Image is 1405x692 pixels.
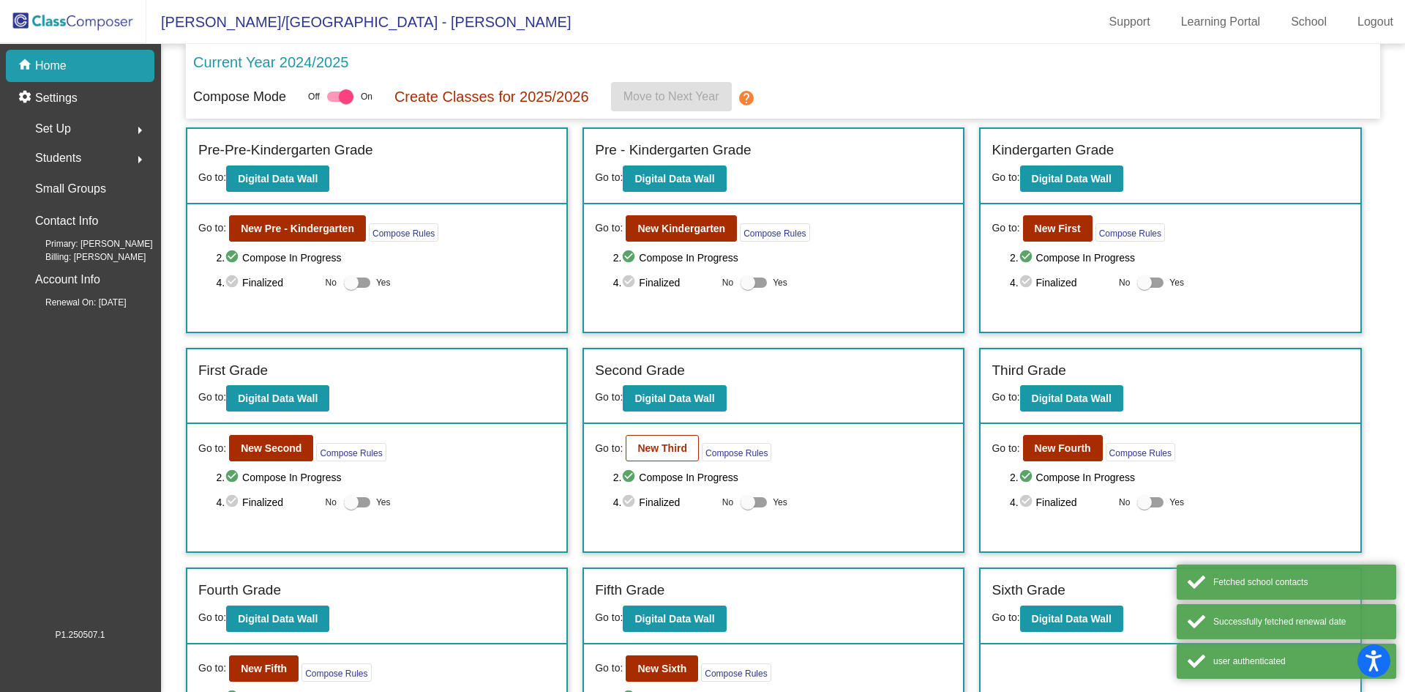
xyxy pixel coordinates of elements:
span: Go to: [992,220,1019,236]
button: Compose Rules [301,663,371,682]
b: New Fifth [241,663,287,674]
span: 2. Compose In Progress [216,249,555,267]
mat-icon: check_circle [225,274,242,291]
span: 4. Finalized [1010,494,1112,511]
b: Digital Data Wall [634,613,714,625]
span: 4. Finalized [613,494,715,511]
mat-icon: check_circle [1019,494,1036,511]
mat-icon: check_circle [621,494,639,511]
b: Digital Data Wall [238,392,318,404]
span: Go to: [595,220,623,236]
a: Support [1098,10,1162,34]
span: 4. Finalized [613,274,715,291]
label: Pre - Kindergarten Grade [595,140,751,161]
b: Digital Data Wall [1032,613,1112,625]
label: Fourth Grade [198,580,281,601]
div: Fetched school contacts [1213,576,1385,589]
button: Digital Data Wall [1020,606,1123,632]
span: Renewal On: [DATE] [22,296,126,309]
p: Current Year 2024/2025 [193,51,348,73]
span: Set Up [35,119,71,139]
button: Digital Data Wall [1020,165,1123,192]
span: Off [308,90,320,103]
p: Account Info [35,269,100,290]
a: Logout [1346,10,1405,34]
b: Digital Data Wall [1032,392,1112,404]
span: 2. Compose In Progress [216,469,555,486]
mat-icon: settings [18,89,35,107]
p: Small Groups [35,179,106,199]
mat-icon: check_circle [1019,249,1036,267]
span: Yes [1169,274,1184,291]
button: Compose Rules [1106,443,1175,461]
span: Go to: [595,171,623,183]
span: Go to: [595,611,623,623]
span: 4. Finalized [1010,274,1112,291]
div: user authenticated [1213,655,1385,668]
button: New Sixth [626,655,698,682]
button: New First [1023,215,1093,242]
button: New Kindergarten [626,215,737,242]
button: Compose Rules [369,223,438,242]
button: New Third [626,435,699,461]
b: New First [1035,223,1081,234]
mat-icon: check_circle [1019,469,1036,486]
div: Successfully fetched renewal date [1213,615,1385,628]
button: New Fifth [229,655,299,682]
span: 4. Finalized [216,274,318,291]
button: New Second [229,435,313,461]
b: Digital Data Wall [634,173,714,185]
mat-icon: home [18,57,35,75]
span: Go to: [595,391,623,403]
span: Move to Next Year [623,90,719,103]
mat-icon: check_circle [225,469,242,486]
span: Yes [773,274,787,291]
span: Yes [376,494,391,511]
b: Digital Data Wall [238,173,318,185]
a: School [1279,10,1338,34]
span: No [722,276,733,289]
mat-icon: arrow_right [131,122,149,139]
span: Go to: [992,611,1019,623]
button: Compose Rules [701,663,771,682]
span: Primary: [PERSON_NAME] [22,237,153,250]
button: Digital Data Wall [623,606,726,632]
mat-icon: check_circle [225,494,242,511]
span: Go to: [992,391,1019,403]
span: No [326,276,337,289]
button: Digital Data Wall [226,385,329,412]
button: Compose Rules [740,223,809,242]
b: New Third [637,442,687,454]
span: No [326,496,337,509]
label: Third Grade [992,360,1065,382]
mat-icon: check_circle [225,249,242,267]
mat-icon: help [738,89,755,107]
p: Contact Info [35,211,98,231]
p: Create Classes for 2025/2026 [394,86,589,108]
span: Go to: [198,661,226,676]
button: Digital Data Wall [1020,385,1123,412]
b: Digital Data Wall [634,392,714,404]
label: Kindergarten Grade [992,140,1114,161]
span: Yes [376,274,391,291]
span: 2. Compose In Progress [1010,249,1349,267]
span: Go to: [595,661,623,676]
span: Go to: [198,171,226,183]
button: Digital Data Wall [226,606,329,632]
p: Home [35,57,67,75]
mat-icon: arrow_right [131,151,149,168]
span: Go to: [992,441,1019,456]
button: Digital Data Wall [623,385,726,412]
b: New Kindergarten [637,223,725,234]
span: 2. Compose In Progress [613,249,953,267]
button: Compose Rules [316,443,386,461]
span: On [361,90,372,103]
p: Compose Mode [193,87,286,107]
span: No [1119,276,1130,289]
b: Digital Data Wall [1032,173,1112,185]
button: Digital Data Wall [226,165,329,192]
span: Students [35,148,81,168]
b: New Sixth [637,663,686,674]
b: New Pre - Kindergarten [241,223,354,234]
span: No [722,496,733,509]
